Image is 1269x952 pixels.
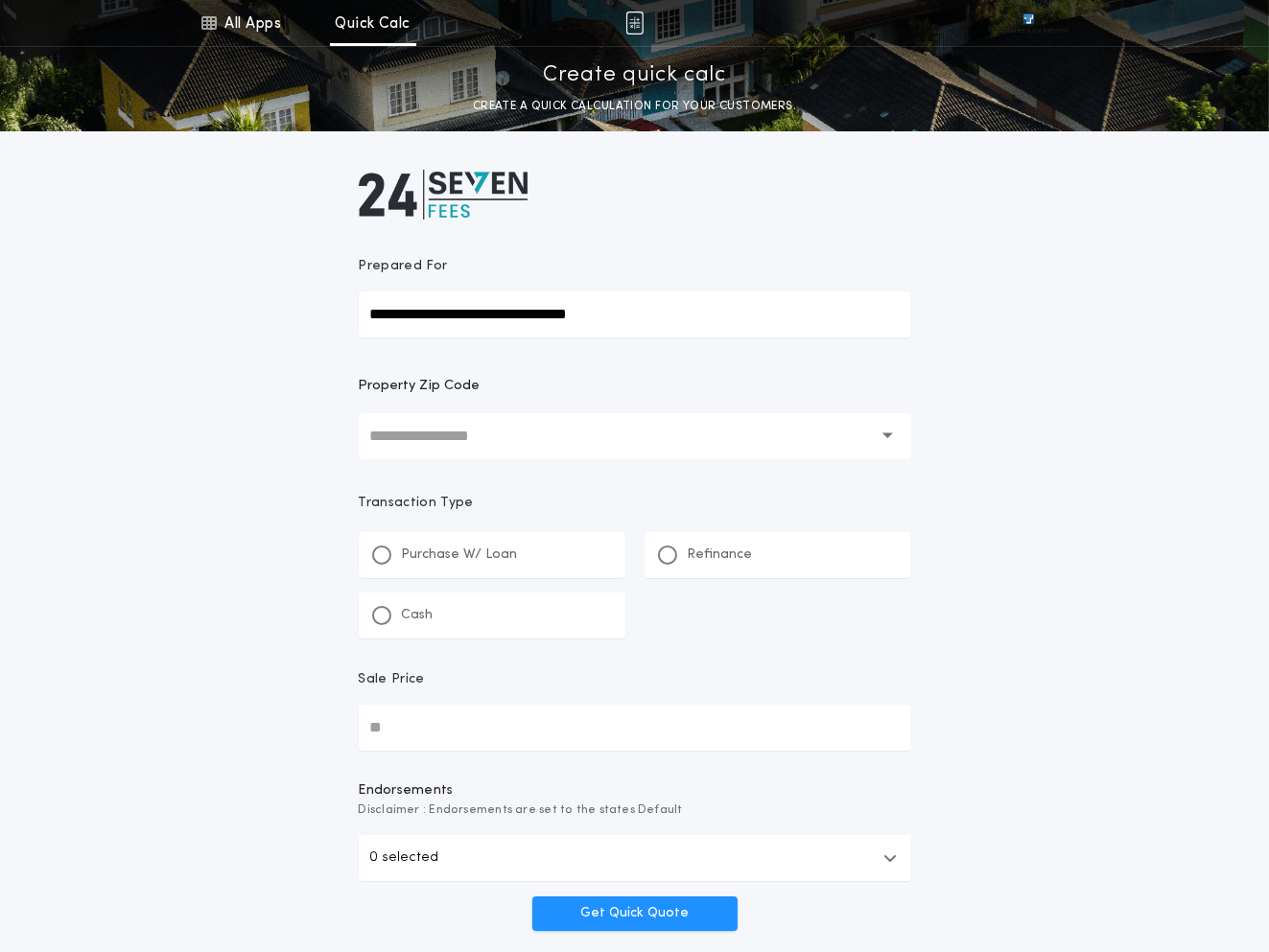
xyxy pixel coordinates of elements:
img: logo [359,170,528,220]
p: Purchase W/ Loan [402,546,518,565]
img: vs-icon [988,13,1069,33]
p: CREATE A QUICK CALCULATION FOR YOUR CUSTOMERS. [473,97,796,116]
p: Sale Price [359,670,425,689]
p: Transaction Type [359,494,911,513]
p: 0 selected [370,847,439,870]
input: Prepared For [359,291,911,337]
p: Refinance [688,546,753,565]
input: Sale Price [359,705,911,751]
p: Prepared For [359,257,448,276]
p: Cash [402,606,434,625]
span: Disclaimer : Endorsements are set to the states Default [359,801,911,820]
img: img [625,12,644,35]
button: 0 selected [359,835,911,881]
button: Get Quick Quote [532,896,738,931]
p: Create quick calc [543,60,726,91]
span: Endorsements [359,781,911,801]
label: Property Zip Code [359,375,481,398]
